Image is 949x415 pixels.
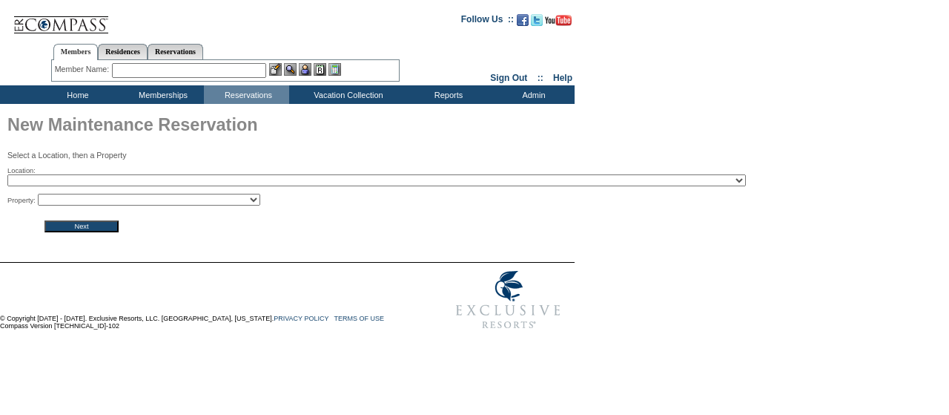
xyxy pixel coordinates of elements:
td: Follow Us :: [461,13,514,30]
img: Subscribe to our YouTube Channel [545,15,572,26]
p: Select a Location, then a Property [7,151,575,160]
span: :: [538,73,543,83]
img: Reservations [314,63,326,76]
img: View [284,63,297,76]
input: Next [44,220,119,232]
h1: New Maintenance Reservation [7,111,575,143]
a: PRIVACY POLICY [274,315,328,322]
a: TERMS OF USE [334,315,385,322]
td: Vacation Collection [289,85,404,104]
a: Help [553,73,572,83]
span: Property: [7,196,36,205]
td: Reports [404,85,489,104]
img: Follow us on Twitter [531,14,543,26]
img: b_calculator.gif [328,63,341,76]
a: Become our fan on Facebook [517,19,529,27]
a: Follow us on Twitter [531,19,543,27]
a: Reservations [148,44,203,59]
a: Members [53,44,99,60]
a: Sign Out [490,73,527,83]
td: Memberships [119,85,204,104]
img: Impersonate [299,63,311,76]
span: Location: [7,166,36,175]
img: Exclusive Resorts [442,263,575,337]
a: Residences [98,44,148,59]
td: Home [33,85,119,104]
img: Become our fan on Facebook [517,14,529,26]
td: Admin [489,85,575,104]
img: b_edit.gif [269,63,282,76]
img: Compass Home [13,4,109,34]
div: Member Name: [55,63,112,76]
td: Reservations [204,85,289,104]
a: Subscribe to our YouTube Channel [545,19,572,27]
